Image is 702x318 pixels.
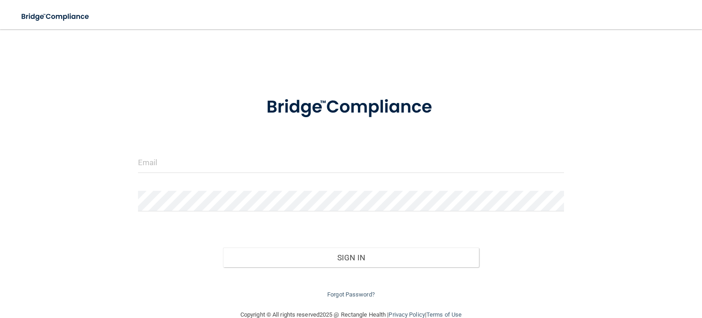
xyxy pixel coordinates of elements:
[327,291,375,298] a: Forgot Password?
[248,84,454,130] img: bridge_compliance_login_screen.278c3ca4.svg
[426,311,462,318] a: Terms of Use
[223,248,479,268] button: Sign In
[138,152,564,173] input: Email
[388,311,425,318] a: Privacy Policy
[14,7,98,26] img: bridge_compliance_login_screen.278c3ca4.svg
